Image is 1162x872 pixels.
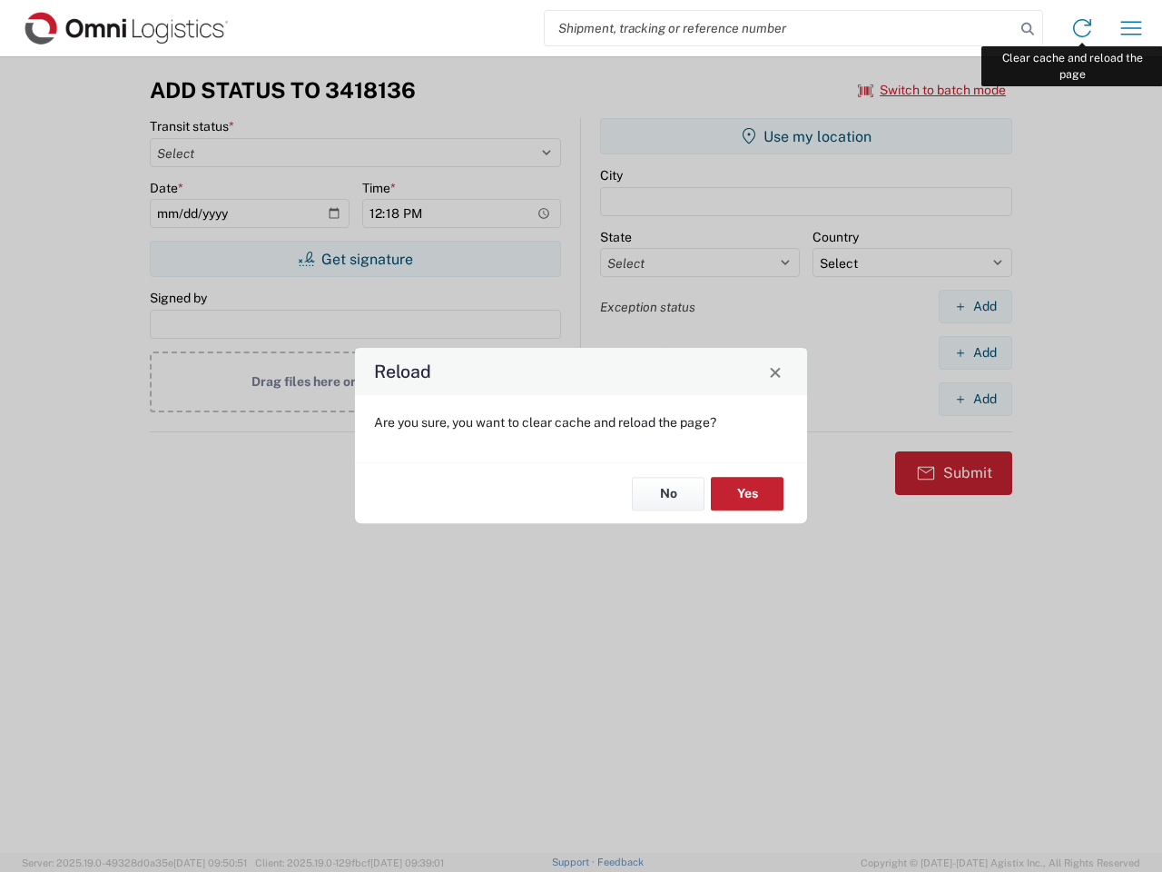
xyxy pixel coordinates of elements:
p: Are you sure, you want to clear cache and reload the page? [374,414,788,431]
button: Close [763,359,788,384]
button: Yes [711,477,783,510]
h4: Reload [374,359,431,385]
button: No [632,477,704,510]
input: Shipment, tracking or reference number [545,11,1015,45]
